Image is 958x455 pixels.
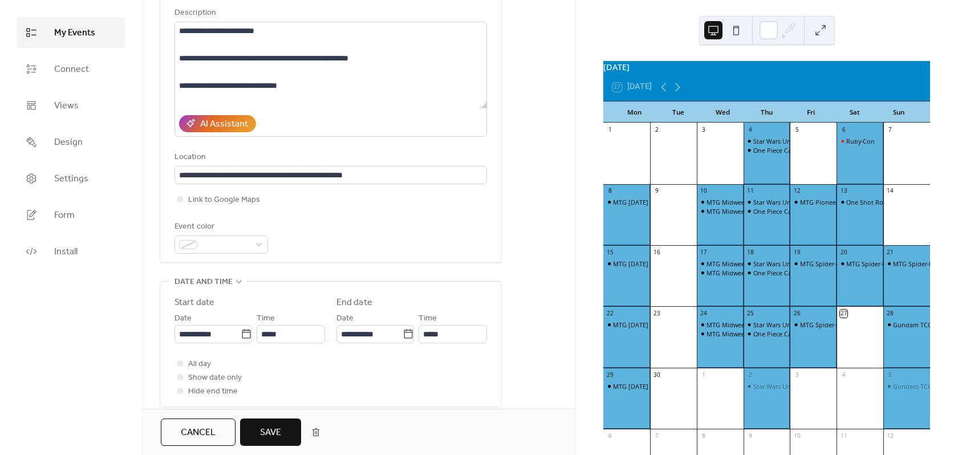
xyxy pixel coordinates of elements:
[700,187,708,195] div: 10
[188,357,211,371] span: All day
[181,426,216,440] span: Cancel
[260,426,281,440] span: Save
[700,248,708,256] div: 17
[700,310,708,318] div: 24
[17,163,125,194] a: Settings
[840,371,848,379] div: 4
[606,187,614,195] div: 8
[877,101,921,123] div: Sun
[700,432,708,440] div: 8
[753,146,872,155] div: One Piece Card Game Store Tournament
[886,187,894,195] div: 14
[746,126,754,134] div: 4
[753,382,839,391] div: Star Wars Unlimited Forceday
[612,101,656,123] div: Mon
[744,320,790,329] div: Star Wars Unlimited Forceday
[603,259,650,268] div: MTG Monday Magic - Commander
[653,371,661,379] div: 30
[257,312,275,326] span: Time
[753,137,839,145] div: Star Wars Unlimited Forceday
[613,259,709,268] div: MTG [DATE] Magic - Commander
[697,198,744,206] div: MTG Midweek Magic - Commander
[606,248,614,256] div: 15
[837,198,883,206] div: One Shot Roleplaying and Story Game Night
[744,330,790,338] div: One Piece Card Game Store Tournament
[744,207,790,216] div: One Piece Card Game Store Tournament
[336,296,372,310] div: End date
[656,101,700,123] div: Tue
[613,382,709,391] div: MTG [DATE] Magic - Commander
[753,320,839,329] div: Star Wars Unlimited Forceday
[336,312,354,326] span: Date
[744,146,790,155] div: One Piece Card Game Store Tournament
[697,320,744,329] div: MTG Midweek Magic - Commander
[789,101,833,123] div: Fri
[793,310,801,318] div: 26
[603,198,650,206] div: MTG Monday Magic - Commander
[846,137,875,145] div: Ruby-Con
[753,330,872,338] div: One Piece Card Game Store Tournament
[161,419,236,446] button: Cancel
[54,26,95,40] span: My Events
[188,385,238,399] span: Hide end time
[17,54,125,84] a: Connect
[54,209,75,222] span: Form
[886,310,894,318] div: 28
[174,151,485,164] div: Location
[800,198,891,206] div: MTG Pioneer tournament FNM
[17,17,125,48] a: My Events
[17,236,125,267] a: Install
[753,198,839,206] div: Star Wars Unlimited Forceday
[793,432,801,440] div: 10
[753,207,872,216] div: One Piece Card Game Store Tournament
[707,207,795,216] div: MTG Midweek Magic - Modern
[753,269,872,277] div: One Piece Card Game Store Tournament
[606,371,614,379] div: 29
[613,320,709,329] div: MTG [DATE] Magic - Commander
[17,127,125,157] a: Design
[886,432,894,440] div: 12
[606,432,614,440] div: 6
[54,136,83,149] span: Design
[700,126,708,134] div: 3
[17,90,125,121] a: Views
[746,371,754,379] div: 2
[883,259,930,268] div: MTG Spider-Man prerelease
[653,126,661,134] div: 2
[188,193,260,207] span: Link to Google Maps
[606,310,614,318] div: 22
[886,126,894,134] div: 7
[746,310,754,318] div: 25
[653,310,661,318] div: 23
[174,296,214,310] div: Start date
[17,200,125,230] a: Form
[707,330,793,338] div: MTG Midweek Magic - Pauper
[793,371,801,379] div: 3
[697,207,744,216] div: MTG Midweek Magic - Modern
[54,99,79,113] span: Views
[697,269,744,277] div: MTG Midweek Magic - Standard
[707,198,809,206] div: MTG Midweek Magic - Commander
[744,259,790,268] div: Star Wars Unlimited Forceday
[188,371,242,385] span: Show date only
[840,126,848,134] div: 6
[653,187,661,195] div: 9
[840,187,848,195] div: 13
[833,101,876,123] div: Sat
[653,432,661,440] div: 7
[800,320,919,329] div: MTG Spider-Man Draft Tournament FNM
[745,101,789,123] div: Thu
[179,115,256,132] button: AI Assistant
[793,248,801,256] div: 19
[603,320,650,329] div: MTG Monday Magic - Commander
[200,117,248,131] div: AI Assistant
[701,101,745,123] div: Wed
[613,198,709,206] div: MTG [DATE] Magic - Commander
[174,312,192,326] span: Date
[886,248,894,256] div: 21
[174,220,266,234] div: Event color
[746,187,754,195] div: 11
[840,310,848,318] div: 27
[883,320,930,329] div: Gundam TCG Store Tournament (CANCELLED)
